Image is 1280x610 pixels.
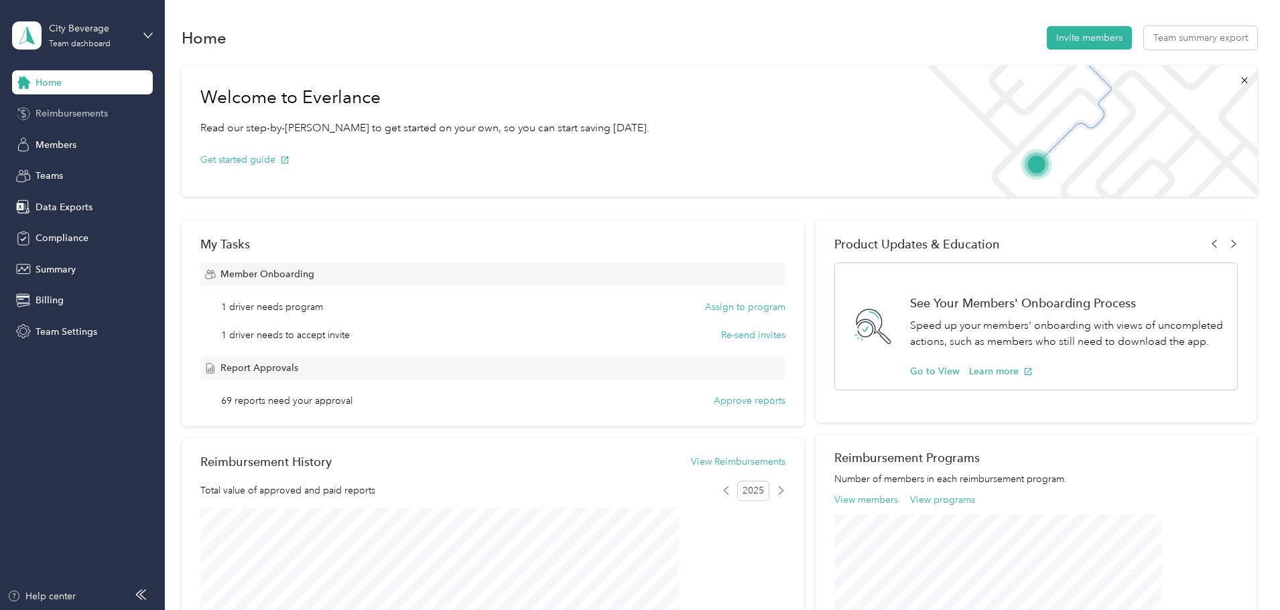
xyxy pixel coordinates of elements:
[36,231,88,245] span: Compliance
[221,394,353,408] span: 69 reports need your approval
[969,364,1033,378] button: Learn more
[721,328,785,342] button: Re-send invites
[36,169,63,183] span: Teams
[221,328,350,342] span: 1 driver needs to accept invite
[834,493,898,507] button: View members
[1144,26,1257,50] button: Team summary export
[36,106,108,121] span: Reimbursements
[36,76,62,90] span: Home
[200,153,290,167] button: Get started guide
[834,451,1238,465] h2: Reimbursement Programs
[910,317,1223,350] p: Speed up your members' onboarding with views of uncompleted actions, such as members who still ne...
[705,300,785,314] button: Assign to program
[182,31,227,45] h1: Home
[1047,26,1132,50] button: Invite members
[200,120,649,137] p: Read our step-by-[PERSON_NAME] to get started on your own, so you can start saving [DATE].
[220,267,314,281] span: Member Onboarding
[737,481,769,501] span: 2025
[691,455,785,469] button: View Reimbursements
[36,262,76,277] span: Summary
[1205,535,1280,610] iframe: Everlance-gr Chat Button Frame
[834,472,1238,486] p: Number of members in each reimbursement program.
[200,237,785,251] div: My Tasks
[36,138,76,152] span: Members
[913,66,1257,197] img: Welcome to everlance
[834,237,1000,251] span: Product Updates & Education
[200,455,332,469] h2: Reimbursement History
[910,296,1223,310] h1: See Your Members' Onboarding Process
[220,361,298,375] span: Report Approvals
[714,394,785,408] button: Approve reports
[36,200,92,214] span: Data Exports
[49,40,111,48] div: Team dashboard
[910,364,960,378] button: Go to View
[910,493,975,507] button: View programs
[49,21,133,35] div: City Beverage
[200,87,649,108] h1: Welcome to Everlance
[221,300,323,314] span: 1 driver needs program
[7,589,76,603] button: Help center
[200,483,375,498] span: Total value of approved and paid reports
[36,325,97,339] span: Team Settings
[36,293,64,307] span: Billing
